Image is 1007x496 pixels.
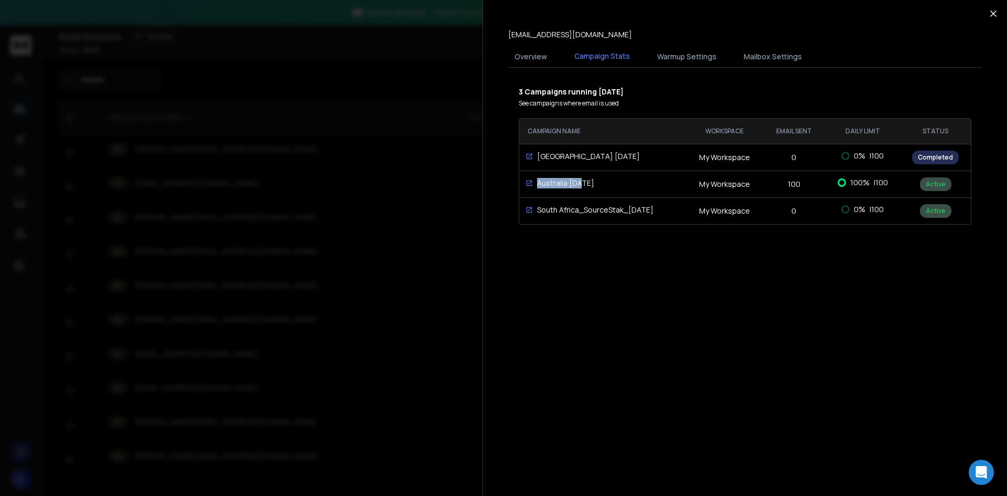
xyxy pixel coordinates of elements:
[519,99,971,108] p: See campaigns where email is used
[508,45,553,68] button: Overview
[763,119,825,144] th: EMAIL SENT
[519,87,971,97] p: Campaigns running [DATE]
[687,171,763,197] td: My Workspace
[825,171,900,194] td: | 100
[900,119,971,144] th: STATUS
[763,197,825,224] td: 0
[519,119,687,144] th: CAMPAIGN NAME
[854,204,865,215] span: 0 %
[651,45,723,68] button: Warmup Settings
[763,144,825,171] td: 0
[519,172,687,195] td: Australia [DATE]
[508,29,632,40] p: [EMAIL_ADDRESS][DOMAIN_NAME]
[687,119,763,144] th: Workspace
[825,144,900,167] td: | 100
[969,460,994,485] div: Open Intercom Messenger
[825,119,900,144] th: DAILY LIMIT
[568,45,636,69] button: Campaign Stats
[920,177,951,191] div: Active
[850,177,870,188] span: 100 %
[854,151,865,161] span: 0 %
[687,144,763,171] td: My Workspace
[519,145,687,168] td: [GEOGRAPHIC_DATA] [DATE]
[737,45,808,68] button: Mailbox Settings
[763,171,825,197] td: 100
[519,87,524,97] b: 3
[687,197,763,224] td: My Workspace
[912,151,959,164] div: Completed
[519,198,687,221] td: South Africa_SourceStak_[DATE]
[920,204,951,218] div: Active
[825,198,900,221] td: | 100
